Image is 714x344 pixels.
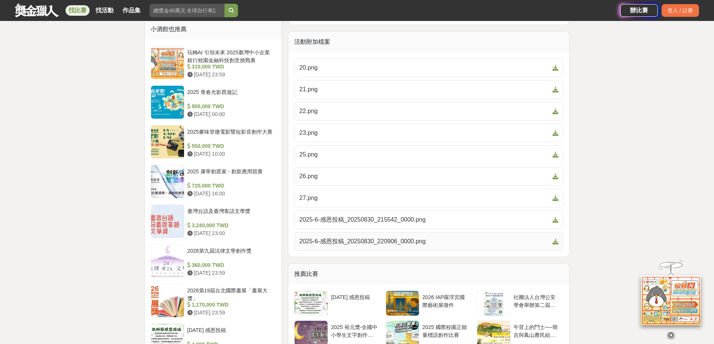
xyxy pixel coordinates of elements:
[299,237,549,246] span: 2025-6-感恩投稿_20250830_220906_0000.png
[187,63,273,71] div: 310,000 TWD
[145,19,282,40] div: 小酒館也推薦
[294,232,563,251] a: 2025-6-感恩投稿_20250830_220906_0000.png
[93,5,117,16] a: 找活動
[187,207,273,222] div: 臺灣台語及臺灣客語文學獎
[151,204,276,238] a: 臺灣台語及臺灣客語文學獎 3,240,000 TWD [DATE] 23:00
[187,301,273,309] div: 1,170,000 TWD
[151,284,276,317] a: 2026第19屆台北國際書展「書展大獎」 1,170,000 TWD [DATE] 23:59
[641,275,701,325] img: d2146d9a-e6f6-4337-9592-8cefde37ba6b.png
[187,222,273,229] div: 3,240,000 TWD
[187,190,273,198] div: [DATE] 16:00
[513,323,560,338] div: 牛背上的鬥士──簡吉與鳳山農民組合百年紀念特展觀展心得 徵文比賽
[299,107,549,116] span: 22.png
[187,182,273,190] div: 720,000 TWD
[288,31,569,52] div: 活動附加檔案
[187,128,273,142] div: 2025麥味登微電影暨短影音創作大賽
[294,210,563,229] a: 2025-6-感恩投稿_20250830_215542_0000.png
[294,167,563,186] a: 26.png
[187,229,273,237] div: [DATE] 23:00
[299,215,549,224] span: 2025-6-感恩投稿_20250830_215542_0000.png
[477,290,563,316] a: 社團法人台灣公安學會舉辦第二屆【好人不寂寞】論文競賽
[620,4,658,17] a: 辦比賽
[187,142,273,150] div: 550,000 TWD
[187,287,273,301] div: 2026第19屆台北國際書展「書展大獎」
[294,58,563,77] a: 20.png
[187,168,273,182] div: 2025 康寧創星家 - 創新應用競賽
[187,309,273,317] div: [DATE] 23:59
[151,125,276,159] a: 2025麥味登微電影暨短影音創作大賽 550,000 TWD [DATE] 10:00
[294,80,563,99] a: 21.png
[294,102,563,121] a: 22.png
[187,88,273,103] div: 2025 青春光影西遊記
[294,145,563,164] a: 25.png
[187,269,273,277] div: [DATE] 23:59
[120,5,144,16] a: 作品集
[288,264,569,284] div: 推薦比賽
[386,290,472,316] a: 2026 IAP羅浮宮國際藝術展徵件
[150,4,225,17] input: 總獎金40萬元 全球自行車設計比賽
[299,194,549,203] span: 27.png
[422,293,469,308] div: 2026 IAP羅浮宮國際藝術展徵件
[187,247,273,261] div: 2026第九屆法律文學創作獎
[294,189,563,207] a: 27.png
[331,293,378,308] div: [DATE] 感恩投稿
[187,49,273,63] div: 玩轉AI 引領未來 2025臺灣中小企業銀行校園金融科技創意挑戰賽
[66,5,90,16] a: 找比賽
[299,150,549,159] span: 25.png
[151,244,276,278] a: 2026第九屆法律文學創作獎 360,000 TWD [DATE] 23:59
[187,103,273,110] div: 900,000 TWD
[151,165,276,198] a: 2025 康寧創星家 - 創新應用競賽 720,000 TWD [DATE] 16:00
[294,290,381,316] a: [DATE] 感恩投稿
[299,172,549,181] span: 26.png
[294,124,563,142] a: 23.png
[299,63,549,72] span: 20.png
[662,4,699,17] div: 登入 / 註冊
[187,110,273,118] div: [DATE] 00:00
[187,326,273,341] div: [DATE] 感恩投稿
[187,71,273,79] div: [DATE] 23:59
[299,85,549,94] span: 21.png
[187,150,273,158] div: [DATE] 10:00
[187,261,273,269] div: 360,000 TWD
[151,46,276,79] a: 玩轉AI 引領未來 2025臺灣中小企業銀行校園金融科技創意挑戰賽 310,000 TWD [DATE] 23:59
[151,85,276,119] a: 2025 青春光影西遊記 900,000 TWD [DATE] 00:00
[422,323,469,338] div: 2025 國際校園正能量標語創作比賽
[331,323,378,338] div: 2025 裕元獎-全國中小學生文字創作徵文比賽
[513,293,560,308] div: 社團法人台灣公安學會舉辦第二屆【好人不寂寞】論文競賽
[299,128,549,137] span: 23.png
